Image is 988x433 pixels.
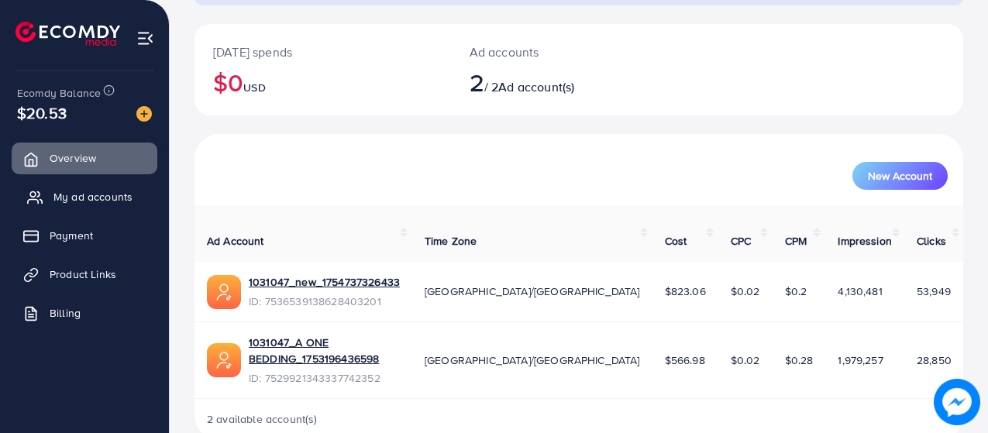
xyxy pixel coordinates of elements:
span: Billing [50,305,81,321]
span: Time Zone [425,233,477,249]
a: Payment [12,220,157,251]
span: Clicks [917,233,946,249]
a: 1031047_A ONE BEDDING_1753196436598 [249,335,400,366]
span: 53,949 [917,284,951,299]
span: Payment [50,228,93,243]
span: $823.06 [665,284,706,299]
span: [GEOGRAPHIC_DATA]/[GEOGRAPHIC_DATA] [425,284,640,299]
button: New Account [852,162,948,190]
span: $0.2 [785,284,807,299]
a: 1031047_new_1754737326433 [249,274,400,290]
img: menu [136,29,154,47]
span: CPC [731,233,751,249]
span: My ad accounts [53,189,133,204]
span: ID: 7529921343337742352 [249,370,400,386]
a: My ad accounts [12,181,157,212]
span: 2 [470,64,484,100]
span: USD [243,80,265,95]
span: $0.02 [731,284,760,299]
img: image [136,106,152,122]
span: $0.28 [785,352,814,368]
span: Ad account(s) [498,78,574,95]
h2: $0 [213,67,432,97]
span: [GEOGRAPHIC_DATA]/[GEOGRAPHIC_DATA] [425,352,640,368]
span: Overview [50,150,96,166]
p: Ad accounts [470,43,625,61]
span: ID: 7536539138628403201 [249,294,400,309]
span: $566.98 [665,352,705,368]
span: Product Links [50,266,116,282]
span: New Account [868,170,932,181]
h2: / 2 [470,67,625,97]
img: image [934,379,980,425]
span: 28,850 [917,352,952,368]
span: $0.02 [731,352,760,368]
span: Impression [838,233,892,249]
img: ic-ads-acc.e4c84228.svg [207,275,241,309]
img: logo [15,22,120,46]
span: $20.53 [17,101,67,124]
span: Ad Account [207,233,264,249]
span: 1,979,257 [838,352,883,368]
span: 4,130,481 [838,284,882,299]
p: [DATE] spends [213,43,432,61]
span: Ecomdy Balance [17,85,101,101]
a: Overview [12,143,157,174]
span: CPM [785,233,807,249]
img: ic-ads-acc.e4c84228.svg [207,343,241,377]
a: Billing [12,297,157,328]
span: Cost [665,233,687,249]
a: Product Links [12,259,157,290]
span: 2 available account(s) [207,411,318,427]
